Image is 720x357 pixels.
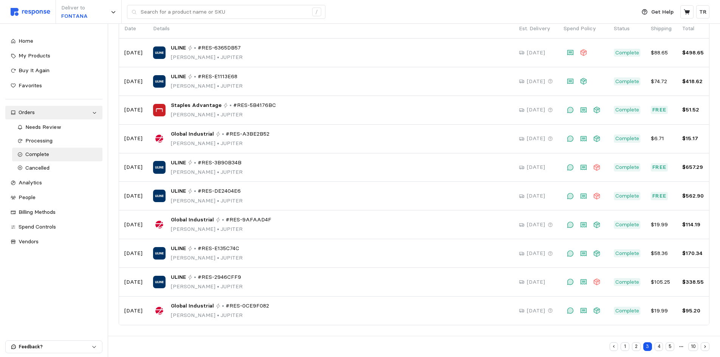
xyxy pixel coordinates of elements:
[527,307,545,315] p: [DATE]
[153,190,166,202] img: ULINE
[198,273,241,281] span: #RES-2946CFF9
[6,341,102,353] button: Feedback?
[5,220,102,234] a: Spend Controls
[5,79,102,93] a: Favorites
[124,106,142,114] p: [DATE]
[682,25,704,33] p: Total
[564,25,603,33] p: Spend Policy
[682,278,704,286] p: $338.55
[615,134,639,143] p: Complete
[215,283,220,290] span: •
[615,249,639,258] p: Complete
[124,192,142,200] p: [DATE]
[682,307,704,315] p: $95.20
[527,106,545,114] p: [DATE]
[171,225,271,233] p: [PERSON_NAME] JUPITER
[19,194,36,201] span: People
[233,101,276,110] span: #RES-5B4176BC
[25,151,49,158] span: Complete
[527,163,545,172] p: [DATE]
[12,148,102,161] a: Complete
[527,249,545,258] p: [DATE]
[215,254,220,261] span: •
[171,187,186,195] span: ULINE
[153,75,166,88] img: ULINE
[153,132,166,145] img: Global Industrial
[615,307,639,315] p: Complete
[215,226,220,232] span: •
[25,164,50,171] span: Cancelled
[682,221,704,229] p: $114.19
[19,108,89,117] div: Orders
[682,163,704,172] p: $657.29
[194,273,196,281] p: •
[198,244,239,253] span: #RES-E135C74C
[198,159,242,167] span: #RES-3B90B34B
[19,82,42,89] span: Favorites
[171,73,186,81] span: ULINE
[153,218,166,231] img: Global Industrial
[632,342,641,351] button: 2
[688,342,698,351] button: 10
[215,197,220,204] span: •
[527,192,545,200] p: [DATE]
[153,304,166,317] img: Global Industrial
[682,77,704,86] p: $418.62
[615,221,639,229] p: Complete
[215,168,220,175] span: •
[194,73,196,81] p: •
[12,134,102,148] a: Processing
[222,216,224,224] p: •
[171,197,243,205] p: [PERSON_NAME] JUPITER
[61,12,88,20] p: FONTANA
[171,254,243,262] p: [PERSON_NAME] JUPITER
[153,46,166,59] img: ULINE
[222,302,224,310] p: •
[651,25,672,33] p: Shipping
[171,111,276,119] p: [PERSON_NAME] JUPITER
[171,283,243,291] p: [PERSON_NAME] JUPITER
[615,77,639,86] p: Complete
[615,163,639,172] p: Complete
[637,5,678,19] button: Get Help
[171,44,186,52] span: ULINE
[124,307,142,315] p: [DATE]
[222,130,224,138] p: •
[171,139,269,148] p: [PERSON_NAME] JUPITER
[312,8,321,17] div: /
[124,221,142,229] p: [DATE]
[19,52,50,59] span: My Products
[171,53,243,62] p: [PERSON_NAME] JUPITER
[171,168,243,176] p: [PERSON_NAME] JUPITER
[171,130,214,138] span: Global Industrial
[652,106,667,114] p: Free
[621,342,629,351] button: 1
[153,25,508,33] p: Details
[615,106,639,114] p: Complete
[25,124,61,130] span: Needs Review
[171,302,214,310] span: Global Industrial
[141,5,308,19] input: Search for a product name or SKU
[198,187,241,195] span: #RES-DE2404E6
[12,121,102,134] a: Needs Review
[615,192,639,200] p: Complete
[12,161,102,175] a: Cancelled
[153,104,166,116] img: Staples Advantage
[651,307,672,315] p: $19.99
[652,192,667,200] p: Free
[153,247,166,260] img: ULINE
[666,342,674,351] button: 5
[5,49,102,63] a: My Products
[19,209,56,215] span: Billing Methods
[229,101,232,110] p: •
[124,77,142,86] p: [DATE]
[651,49,672,57] p: $88.65
[527,49,545,57] p: [DATE]
[124,25,142,33] p: Date
[19,238,39,245] span: Vendors
[171,216,214,224] span: Global Industrial
[215,140,220,147] span: •
[194,187,196,195] p: •
[5,176,102,190] a: Analytics
[19,37,33,44] span: Home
